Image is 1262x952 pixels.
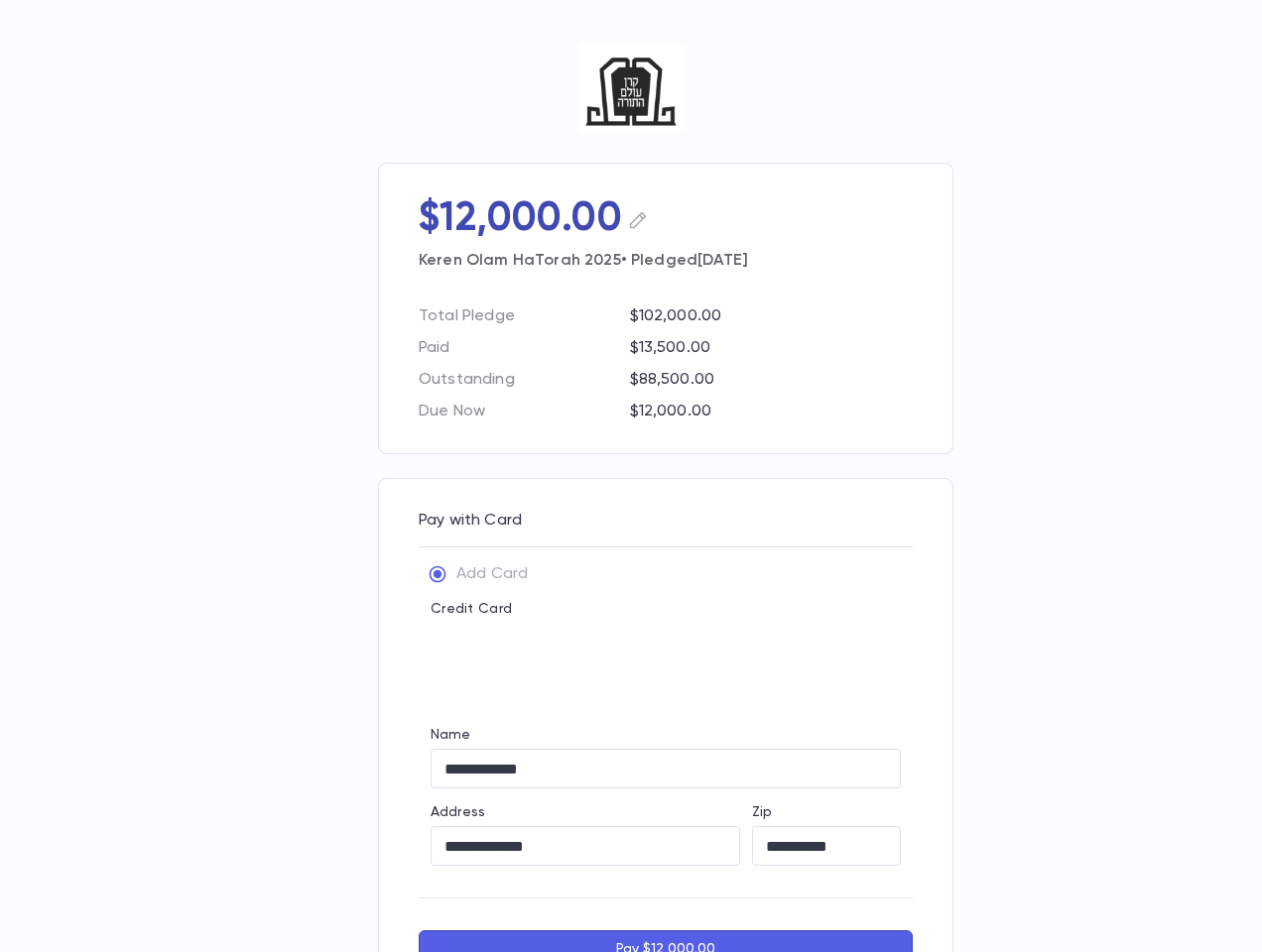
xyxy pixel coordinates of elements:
[578,44,685,133] img: Keren Olam Hatorah
[431,727,471,743] label: Name
[419,370,618,390] p: Outstanding
[431,601,901,617] p: Credit Card
[630,306,914,326] p: $102,000.00
[752,804,772,820] label: Zip
[431,804,485,820] label: Address
[419,511,913,531] p: Pay with Card
[419,402,618,421] p: Due Now
[419,195,622,243] p: $12,000.00
[456,564,528,584] p: Add Card
[630,370,914,390] p: $88,500.00
[419,338,618,358] p: Paid
[419,243,913,271] p: Keren Olam HaTorah 2025 • Pledged [DATE]
[630,338,914,358] p: $13,500.00
[419,306,618,326] p: Total Pledge
[630,402,914,421] p: $12,000.00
